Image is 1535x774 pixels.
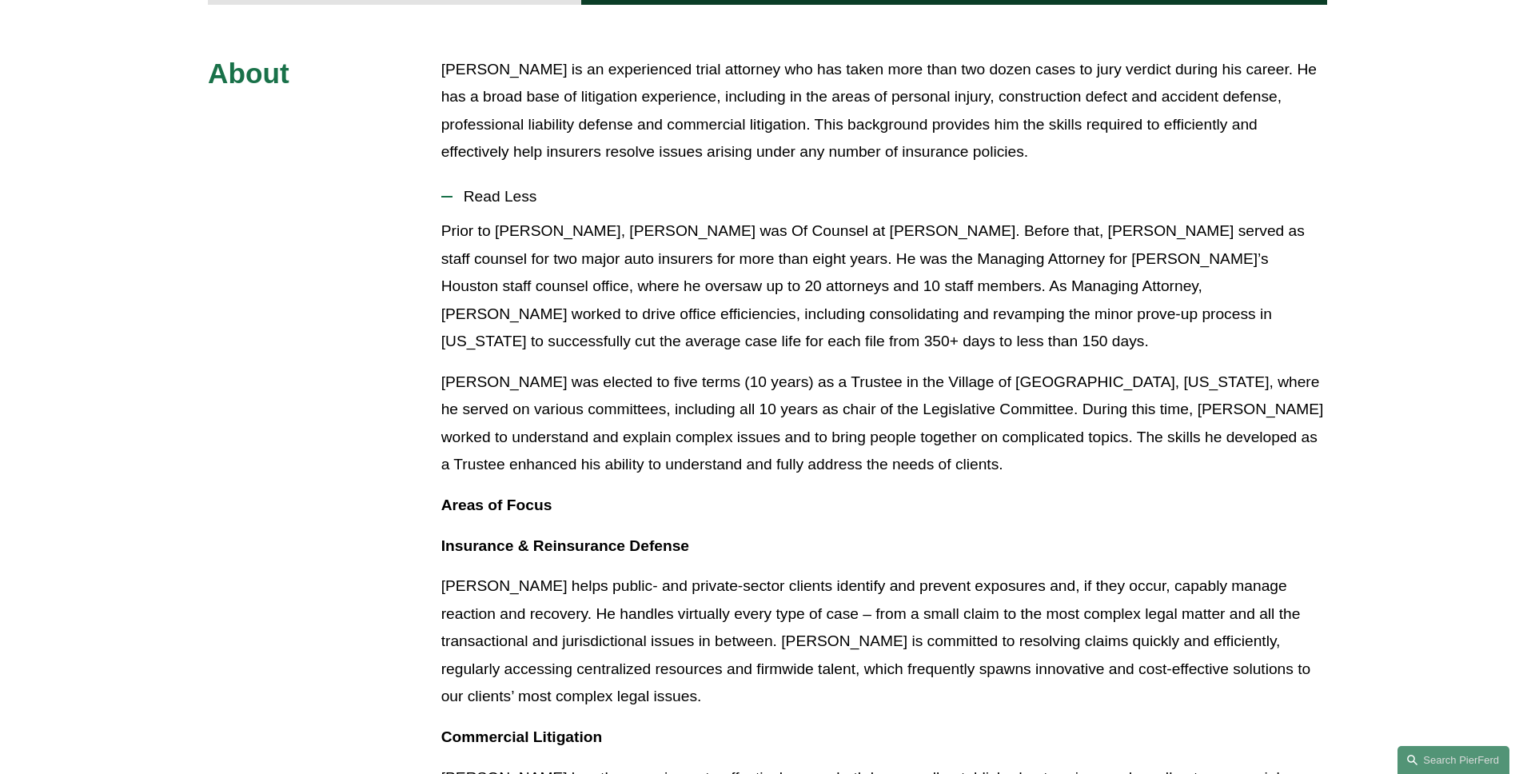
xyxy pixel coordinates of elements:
p: [PERSON_NAME] helps public- and private-sector clients identify and prevent exposures and, if the... [441,573,1327,711]
a: Search this site [1397,746,1509,774]
strong: Commercial Litigation [441,728,603,745]
p: Prior to [PERSON_NAME], [PERSON_NAME] was Of Counsel at [PERSON_NAME]. Before that, [PERSON_NAME]... [441,217,1327,356]
span: Read Less [453,188,1327,205]
strong: Areas of Focus [441,497,552,513]
p: [PERSON_NAME] is an experienced trial attorney who has taken more than two dozen cases to jury ve... [441,56,1327,166]
span: About [208,58,289,89]
button: Read Less [441,176,1327,217]
p: [PERSON_NAME] was elected to five terms (10 years) as a Trustee in the Village of [GEOGRAPHIC_DAT... [441,369,1327,479]
strong: Insurance & Reinsurance Defense [441,537,689,554]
